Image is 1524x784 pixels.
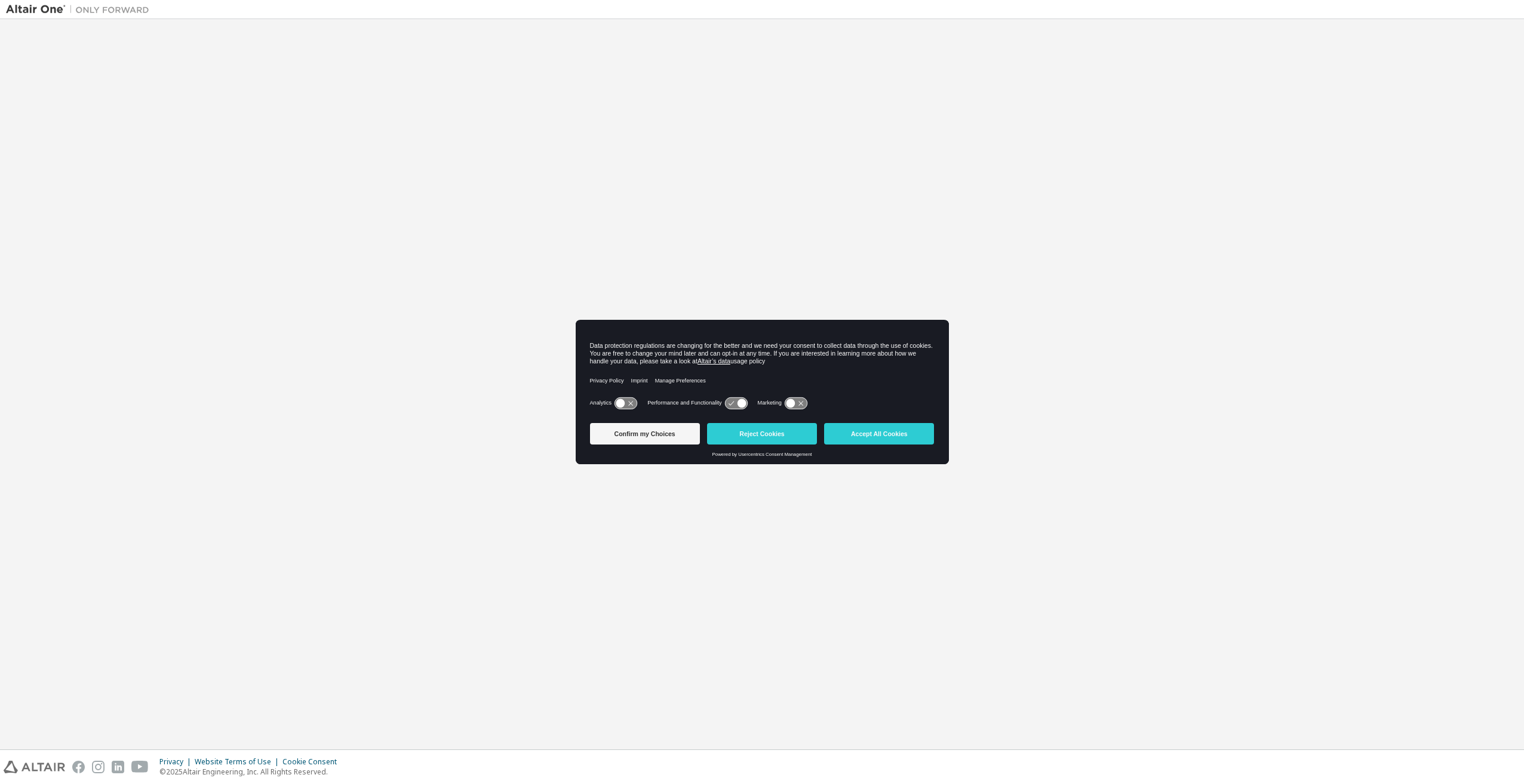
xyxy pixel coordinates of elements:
img: facebook.svg [72,761,85,773]
p: © 2025 Altair Engineering, Inc. All Rights Reserved. [159,767,344,777]
img: altair_logo.svg [4,761,65,773]
img: youtube.svg [131,761,149,773]
div: Cookie Consent [282,757,344,767]
div: Website Terms of Use [195,757,282,767]
img: linkedin.svg [112,761,124,773]
img: Altair One [6,4,155,16]
img: instagram.svg [92,761,105,773]
div: Privacy [159,757,195,767]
